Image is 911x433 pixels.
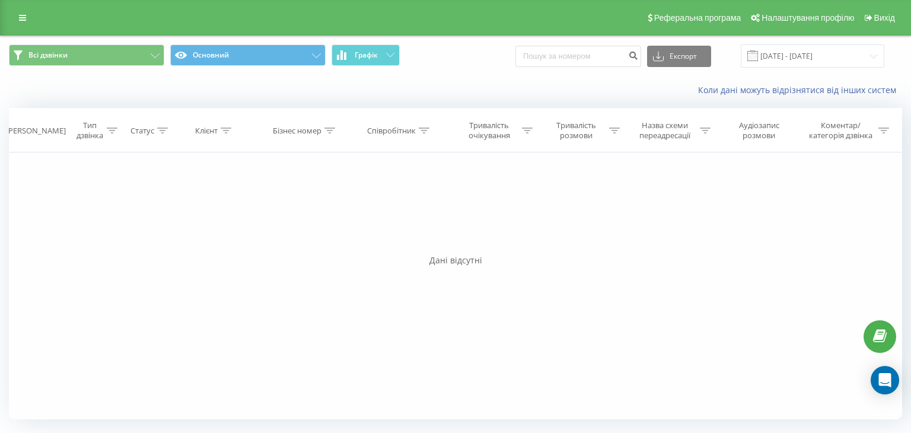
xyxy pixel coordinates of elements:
[633,120,697,141] div: Назва схеми переадресації
[355,51,378,59] span: Графік
[871,366,899,394] div: Open Intercom Messenger
[75,120,104,141] div: Тип дзвінка
[874,13,895,23] span: Вихід
[762,13,854,23] span: Налаштування профілю
[6,126,66,136] div: [PERSON_NAME]
[515,46,641,67] input: Пошук за номером
[546,120,606,141] div: Тривалість розмови
[9,44,164,66] button: Всі дзвінки
[332,44,400,66] button: Графік
[724,120,794,141] div: Аудіозапис розмови
[654,13,741,23] span: Реферальна програма
[459,120,519,141] div: Тривалість очікування
[273,126,321,136] div: Бізнес номер
[130,126,154,136] div: Статус
[195,126,218,136] div: Клієнт
[367,126,416,136] div: Співробітник
[9,254,902,266] div: Дані відсутні
[28,50,68,60] span: Всі дзвінки
[647,46,711,67] button: Експорт
[806,120,875,141] div: Коментар/категорія дзвінка
[698,84,902,95] a: Коли дані можуть відрізнятися вiд інших систем
[170,44,326,66] button: Основний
